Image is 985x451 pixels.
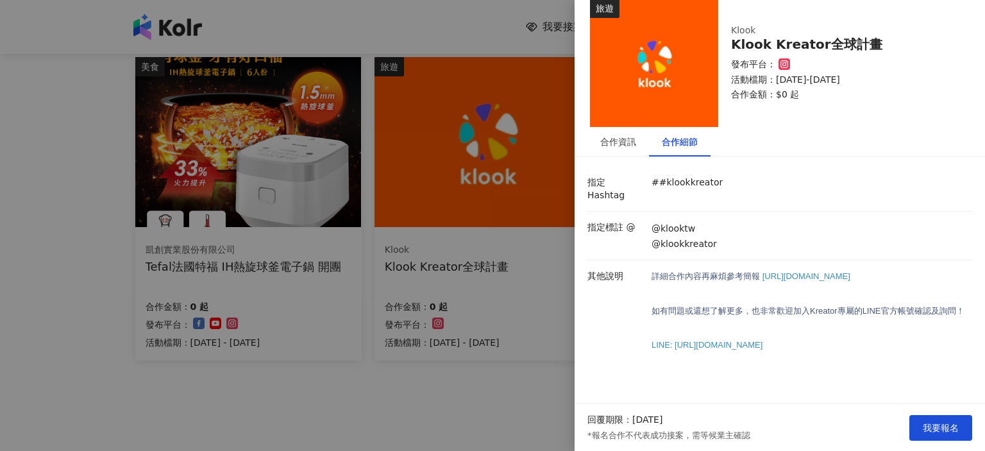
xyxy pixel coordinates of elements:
span: [URL][DOMAIN_NAME] [762,271,850,281]
div: Klook [731,24,936,37]
p: @klooktw [652,223,717,235]
span: LINE [863,306,881,316]
p: 合作金額： $0 起 [731,89,957,101]
p: *報名合作不代表成功接案，需等候業主確認 [587,430,750,441]
span: 詳細合作內容再麻煩參考 [652,271,743,281]
div: 合作資訊 [600,135,636,149]
p: 其他說明 [587,270,645,283]
span: 我要報名 [923,423,959,433]
span: 官方帳號確認及 [881,306,939,316]
p: @klookkreator [652,238,717,251]
div: 合作細節 [662,135,698,149]
span: 簡報 [743,271,760,281]
p: 指定標註 @ [587,221,645,234]
button: 我要報名 [909,415,972,441]
p: 活動檔期：[DATE]-[DATE] [731,74,957,87]
a: 簡報 [743,271,760,281]
p: 回覆期限：[DATE] [587,414,662,427]
p: ##klookkreator [652,176,723,189]
p: 發布平台： [731,58,776,71]
span: 詢問！ [939,306,964,316]
span: 如有問題或還想了解更多，也非常歡迎加入Kreator專屬的 [652,306,863,316]
div: Klook Kreator全球計畫 [731,37,957,52]
p: 指定 Hashtag [587,176,645,201]
span: LINE: [URL][DOMAIN_NAME] [652,340,762,350]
